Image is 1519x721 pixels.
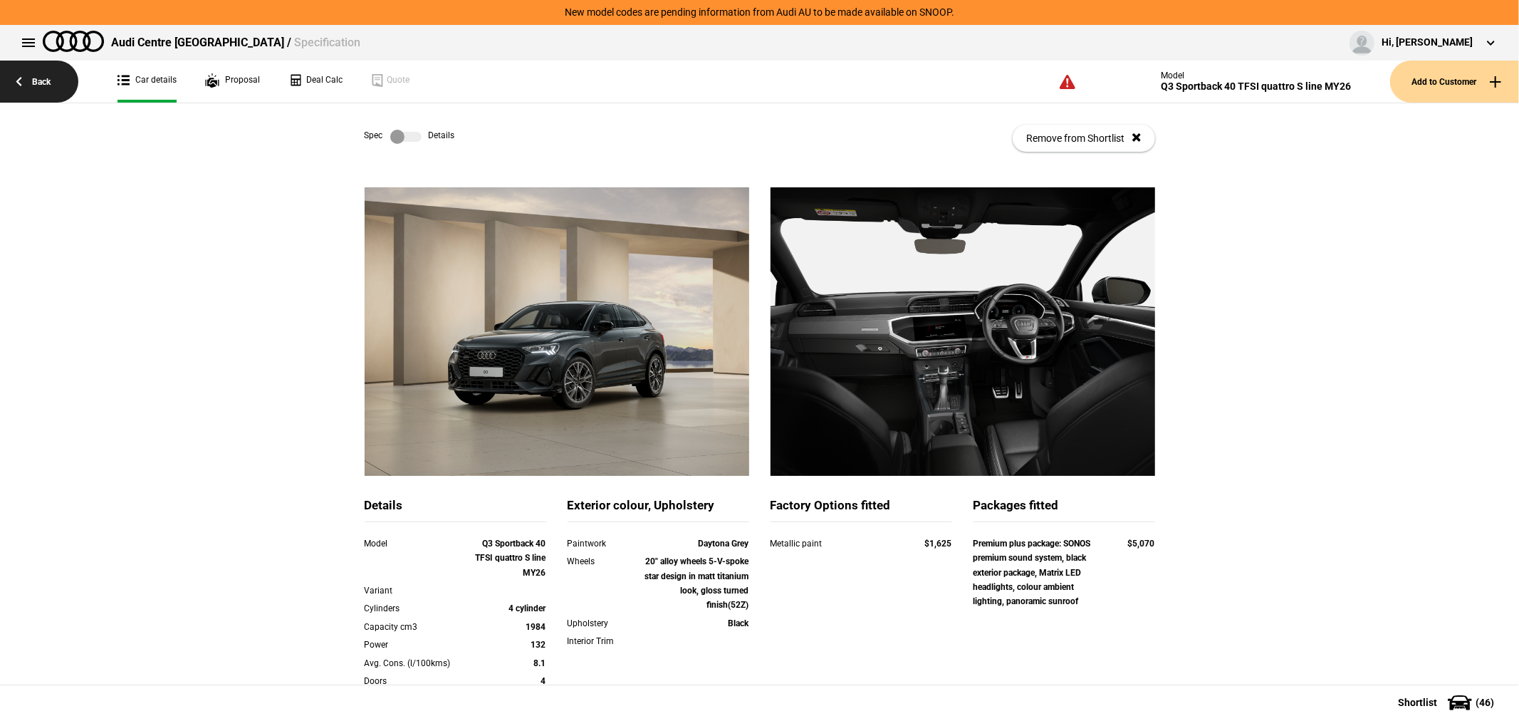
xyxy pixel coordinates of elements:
[699,539,749,549] strong: Daytona Grey
[1390,61,1519,103] button: Add to Customer
[531,640,546,650] strong: 132
[365,536,474,551] div: Model
[365,583,474,598] div: Variant
[476,539,546,578] strong: Q3 Sportback 40 TFSI quattro S line MY26
[365,601,474,616] div: Cylinders
[568,554,640,569] div: Wheels
[118,61,177,103] a: Car details
[509,603,546,613] strong: 4 cylinder
[288,61,343,103] a: Deal Calc
[925,539,952,549] strong: $1,625
[541,676,546,686] strong: 4
[43,31,104,52] img: audi.png
[771,497,952,522] div: Factory Options fitted
[1161,81,1351,93] div: Q3 Sportback 40 TFSI quattro S line MY26
[1377,685,1519,720] button: Shortlist(46)
[1128,539,1155,549] strong: $5,070
[526,622,546,632] strong: 1984
[568,536,640,551] div: Paintwork
[771,536,898,551] div: Metallic paint
[365,130,455,144] div: Spec Details
[568,634,640,648] div: Interior Trim
[645,556,749,610] strong: 20" alloy wheels 5-V-spoke star design in matt titanium look, gloss turned finish(52Z)
[1382,36,1473,50] div: Hi, [PERSON_NAME]
[365,497,546,522] div: Details
[729,618,749,628] strong: Black
[568,616,640,631] div: Upholstery
[365,674,474,688] div: Doors
[365,620,474,634] div: Capacity cm3
[1476,697,1494,707] span: ( 46 )
[365,656,474,670] div: Avg. Cons. (l/100kms)
[534,658,546,668] strong: 8.1
[1398,697,1437,707] span: Shortlist
[294,36,360,49] span: Specification
[205,61,260,103] a: Proposal
[568,497,749,522] div: Exterior colour, Upholstery
[973,497,1155,522] div: Packages fitted
[973,539,1091,607] strong: Premium plus package: SONOS premium sound system, black exterior package, Matrix LED headlights, ...
[365,638,474,652] div: Power
[1013,125,1155,152] button: Remove from Shortlist
[111,35,360,51] div: Audi Centre [GEOGRAPHIC_DATA] /
[1161,71,1351,81] div: Model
